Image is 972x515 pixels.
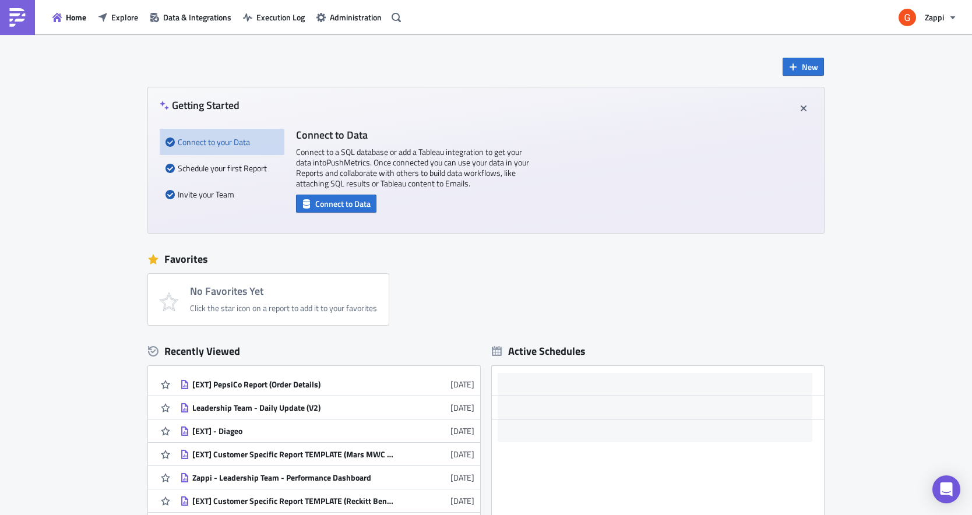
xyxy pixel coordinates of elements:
div: Invite your Team [165,181,279,207]
div: Recently Viewed [148,343,480,360]
a: [EXT] Customer Specific Report TEMPLATE (Reckitt Benckiser)[DATE] [180,489,474,512]
div: Connect to your Data [165,129,279,155]
time: 2025-09-08T08:14:27Z [450,425,474,437]
div: [EXT] Customer Specific Report TEMPLATE (Reckitt Benckiser) [192,496,396,506]
time: 2025-09-09T09:41:14Z [450,378,474,390]
div: Zappi - Leadership Team - Performance Dashboard [192,472,396,483]
a: [EXT] Customer Specific Report TEMPLATE (Mars MWC - Agile Innovation)[DATE] [180,443,474,465]
a: Zappi - Leadership Team - Performance Dashboard[DATE] [180,466,474,489]
img: Avatar [897,8,917,27]
button: New [783,58,824,76]
a: [EXT] - Diageo[DATE] [180,419,474,442]
button: Administration [311,8,388,26]
a: Connect to Data [296,196,376,209]
button: Home [47,8,92,26]
span: Administration [330,11,382,23]
span: Home [66,11,86,23]
div: Favorites [148,251,824,268]
div: [EXT] PepsiCo Report (Order Details) [192,379,396,390]
a: Leadership Team - Daily Update (V2)[DATE] [180,396,474,419]
p: Connect to a SQL database or add a Tableau integration to get your data into PushMetrics . Once c... [296,147,529,189]
button: Connect to Data [296,195,376,213]
div: Click the star icon on a report to add it to your favorites [190,303,377,313]
div: Open Intercom Messenger [932,475,960,503]
div: [EXT] - Diageo [192,426,396,436]
h4: Connect to Data [296,129,529,141]
span: Execution Log [256,11,305,23]
time: 2025-07-23T16:47:54Z [450,471,474,484]
time: 2025-08-25T09:24:05Z [450,448,474,460]
button: Zappi [892,5,963,30]
span: Connect to Data [315,197,371,210]
a: [EXT] PepsiCo Report (Order Details)[DATE] [180,373,474,396]
span: New [802,61,818,73]
span: Zappi [925,11,944,23]
time: 2025-07-23T16:43:37Z [450,495,474,507]
button: Data & Integrations [144,8,237,26]
div: Schedule your first Report [165,155,279,181]
h4: Getting Started [160,99,240,111]
img: PushMetrics [8,8,27,27]
div: Leadership Team - Daily Update (V2) [192,403,396,413]
button: Execution Log [237,8,311,26]
time: 2025-09-09T00:44:48Z [450,401,474,414]
span: Data & Integrations [163,11,231,23]
div: Active Schedules [492,344,586,358]
button: Explore [92,8,144,26]
span: Explore [111,11,138,23]
div: [EXT] Customer Specific Report TEMPLATE (Mars MWC - Agile Innovation) [192,449,396,460]
h4: No Favorites Yet [190,285,377,297]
